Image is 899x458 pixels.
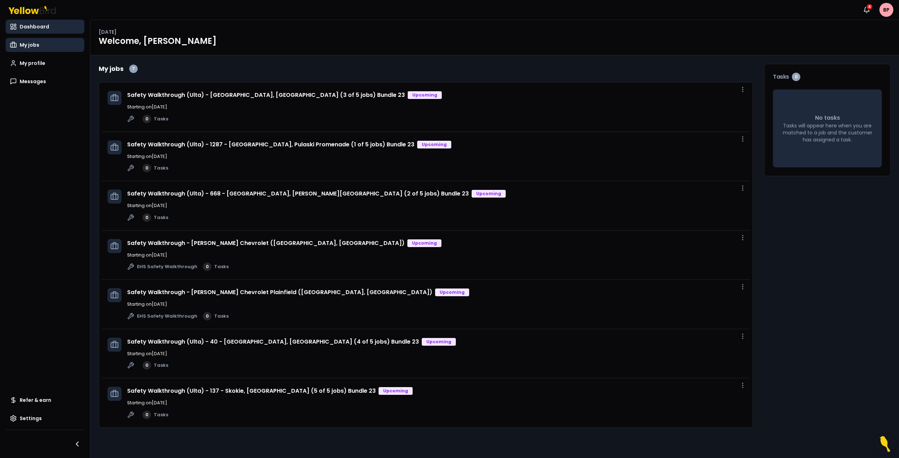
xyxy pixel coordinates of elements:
a: Safety Walkthrough (Ulta) - [GEOGRAPHIC_DATA], [GEOGRAPHIC_DATA] (3 of 5 jobs) Bundle 23 [127,91,405,99]
h1: Welcome, [PERSON_NAME] [99,35,891,47]
a: 0Tasks [143,115,168,123]
span: Messages [20,78,46,85]
div: Upcoming [417,141,451,148]
a: 0Tasks [143,411,168,419]
a: Safety Walkthrough (Ulta) - 1287 - [GEOGRAPHIC_DATA], Pulaski Promenade (1 of 5 jobs) Bundle 23 [127,140,414,148]
p: Starting on [DATE] [127,153,744,160]
span: Refer & earn [20,397,51,404]
div: 0 [792,73,800,81]
a: Safety Walkthrough - [PERSON_NAME] Chevrolet ([GEOGRAPHIC_DATA], [GEOGRAPHIC_DATA]) [127,239,405,247]
a: 0Tasks [143,164,168,172]
a: Safety Walkthrough (Ulta) - 137 - Skokie, [GEOGRAPHIC_DATA] (5 of 5 jobs) Bundle 23 [127,387,376,395]
div: Upcoming [435,288,469,296]
span: Settings [20,415,42,422]
span: EHS Safety Walkthrough [137,313,197,320]
div: Upcoming [408,91,442,99]
div: 0 [143,115,151,123]
p: Starting on [DATE] [127,252,744,259]
a: Safety Walkthrough - [PERSON_NAME] Chevrolet Plainfield ([GEOGRAPHIC_DATA], [GEOGRAPHIC_DATA]) [127,288,432,296]
a: Messages [6,74,84,88]
h2: My jobs [99,64,124,74]
a: Safety Walkthrough (Ulta) - 40 - [GEOGRAPHIC_DATA], [GEOGRAPHIC_DATA] (4 of 5 jobs) Bundle 23 [127,338,419,346]
a: Settings [6,411,84,425]
a: Refer & earn [6,393,84,407]
p: Starting on [DATE] [127,350,744,357]
a: Dashboard [6,20,84,34]
span: EHS Safety Walkthrough [137,263,197,270]
span: My jobs [20,41,39,48]
span: BP [879,3,893,17]
div: Upcoming [472,190,506,198]
div: 0 [203,312,211,320]
div: 0 [143,411,151,419]
div: 0 [143,213,151,222]
a: 0Tasks [143,213,168,222]
div: Upcoming [407,239,441,247]
div: 0 [203,263,211,271]
a: My jobs [6,38,84,52]
div: Upcoming [379,387,413,395]
div: Upcoming [422,338,456,346]
div: 0 [143,164,151,172]
a: My profile [6,56,84,70]
p: Starting on [DATE] [127,202,744,209]
a: 0Tasks [203,312,229,320]
span: Dashboard [20,23,49,30]
p: Starting on [DATE] [127,104,744,111]
p: Starting on [DATE] [127,399,744,406]
p: Tasks will appear here when you are matched to a job and the customer has assigned a task. [782,122,873,143]
div: 4 [866,4,873,10]
p: Starting on [DATE] [127,301,744,308]
a: Safety Walkthrough (Ulta) - 668 - [GEOGRAPHIC_DATA], [PERSON_NAME][GEOGRAPHIC_DATA] (2 of 5 jobs)... [127,190,469,198]
button: Open Resource Center [874,433,895,454]
button: 4 [860,3,874,17]
div: 0 [143,361,151,370]
p: No tasks [815,114,840,122]
h3: Tasks [773,73,882,81]
span: My profile [20,60,45,67]
a: 0Tasks [143,361,168,370]
p: [DATE] [99,28,117,35]
div: 7 [129,65,138,73]
a: 0Tasks [203,263,229,271]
